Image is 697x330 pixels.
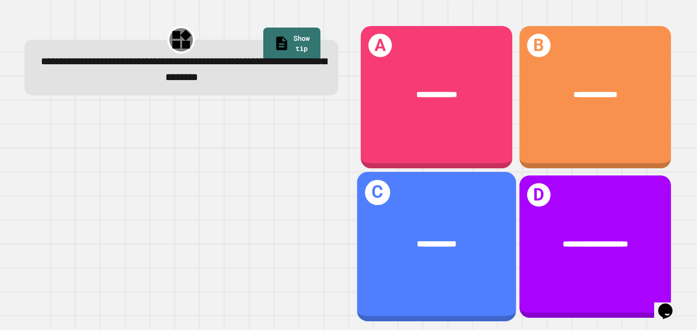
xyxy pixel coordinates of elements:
iframe: chat widget [654,289,687,320]
h1: C [365,180,390,205]
h1: B [527,34,551,58]
a: Show tip [263,28,320,62]
h1: A [368,34,392,58]
h1: D [527,183,551,207]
